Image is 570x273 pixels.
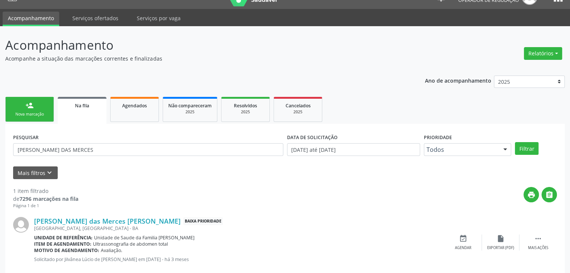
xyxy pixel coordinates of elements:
[34,241,91,247] b: Item de agendamento:
[13,132,39,143] label: PESQUISAR
[67,12,124,25] a: Serviços ofertados
[528,245,548,251] div: Mais ações
[497,234,505,243] i: insert_drive_file
[545,191,554,199] i: 
[455,245,471,251] div: Agendar
[13,166,58,180] button: Mais filtroskeyboard_arrow_down
[425,76,491,85] p: Ano de acompanhamento
[25,101,34,110] div: person_add
[287,132,338,143] label: DATA DE SOLICITAÇÃO
[286,102,311,109] span: Cancelados
[45,169,54,177] i: keyboard_arrow_down
[524,47,562,60] button: Relatórios
[5,36,397,55] p: Acompanhamento
[424,132,452,143] label: Prioridade
[168,109,212,115] div: 2025
[94,234,194,241] span: Unidade de Saude da Familia [PERSON_NAME]
[287,143,420,156] input: Selecione um intervalo
[459,234,467,243] i: event_available
[13,143,283,156] input: Nome, CNS
[34,225,444,231] div: [GEOGRAPHIC_DATA], [GEOGRAPHIC_DATA] - BA
[13,187,78,195] div: 1 item filtrado
[34,234,93,241] b: Unidade de referência:
[524,187,539,202] button: print
[13,217,29,233] img: img
[34,217,181,225] a: [PERSON_NAME] das Merces [PERSON_NAME]
[13,203,78,209] div: Página 1 de 1
[168,102,212,109] span: Não compareceram
[534,234,542,243] i: 
[426,146,496,153] span: Todos
[183,217,223,225] span: Baixa Prioridade
[101,247,122,254] span: Avaliação.
[122,102,147,109] span: Agendados
[279,109,317,115] div: 2025
[75,102,89,109] span: Na fila
[13,195,78,203] div: de
[34,247,99,254] b: Motivo de agendamento:
[542,187,557,202] button: 
[34,256,444,263] p: Solicitado por Jilvânea Lúcio de [PERSON_NAME] em [DATE] - há 3 meses
[515,142,539,155] button: Filtrar
[11,111,48,117] div: Nova marcação
[19,195,78,202] strong: 7296 marcações na fila
[93,241,168,247] span: Ultrassonografia de abdomen total
[5,55,397,62] p: Acompanhe a situação das marcações correntes e finalizadas
[227,109,264,115] div: 2025
[487,245,514,251] div: Exportar (PDF)
[234,102,257,109] span: Resolvidos
[3,12,59,26] a: Acompanhamento
[132,12,186,25] a: Serviços por vaga
[527,191,536,199] i: print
